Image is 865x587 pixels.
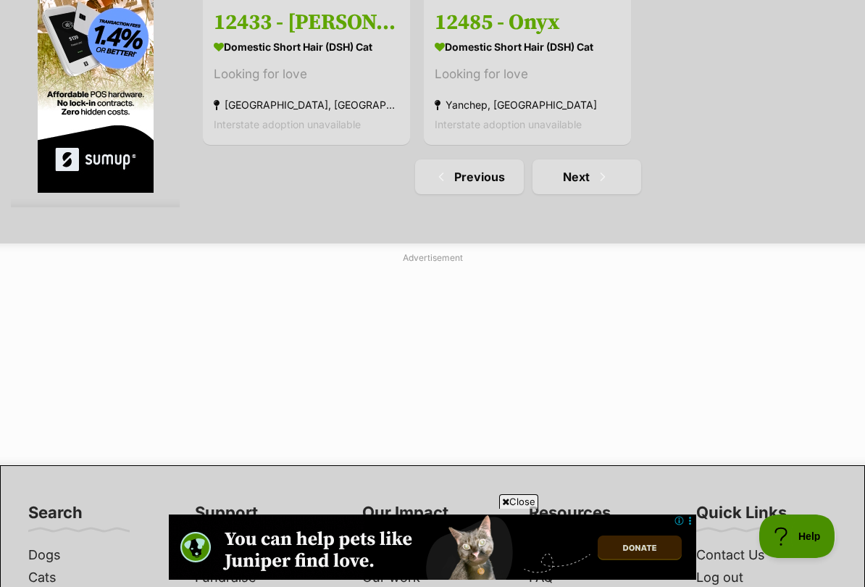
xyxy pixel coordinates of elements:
[415,159,524,194] a: Previous page
[195,502,258,531] h3: Support
[499,494,538,509] span: Close
[529,502,611,531] h3: Resources
[435,118,582,130] span: Interstate adoption unavailable
[532,159,641,194] a: Next page
[214,36,399,57] strong: Domestic Short Hair (DSH) Cat
[201,159,854,194] nav: Pagination
[81,270,784,451] iframe: Advertisement
[759,515,836,558] iframe: Help Scout Beacon - Open
[28,502,83,531] h3: Search
[214,64,399,84] div: Looking for love
[362,502,448,531] h3: Our Impact
[696,502,787,531] h3: Quick Links
[169,515,696,580] iframe: Advertisement
[106,1,114,10] img: adchoices.png
[214,118,361,130] span: Interstate adoption unavailable
[435,36,620,57] strong: Domestic Short Hair (DSH) Cat
[435,9,620,36] h3: 12485 - Onyx
[22,544,175,567] a: Dogs
[435,95,620,115] strong: Yanchep, [GEOGRAPHIC_DATA]
[214,95,399,115] strong: [GEOGRAPHIC_DATA], [GEOGRAPHIC_DATA]
[214,9,399,36] h3: 12433 - [PERSON_NAME]
[435,64,620,84] div: Looking for love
